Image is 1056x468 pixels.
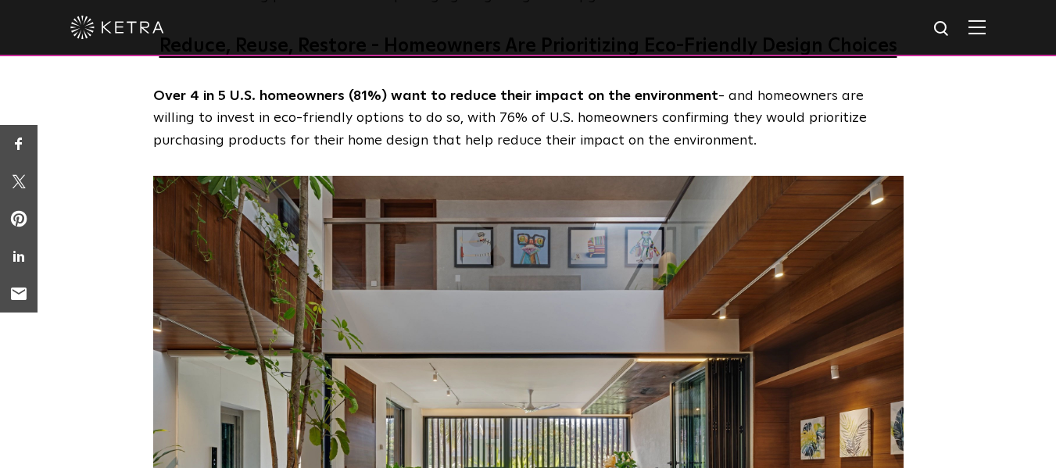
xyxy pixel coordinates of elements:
[968,20,986,34] img: Hamburger%20Nav.svg
[153,89,867,148] span: - and homeowners are willing to invest in eco-friendly options to do so, with 76% of U.S. homeown...
[933,20,952,39] img: search icon
[153,89,718,103] span: Over 4 in 5 U.S. homeowners (81%) want to reduce their impact on the environment
[70,16,164,39] img: ketra-logo-2019-white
